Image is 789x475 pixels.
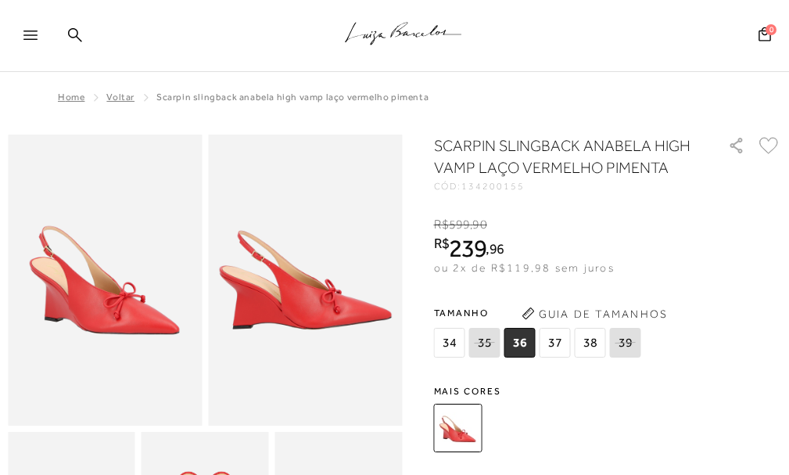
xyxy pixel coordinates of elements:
span: 39 [610,328,641,358]
span: 34 [434,328,465,358]
a: Home [58,92,84,103]
button: 0 [754,26,776,47]
img: image [208,135,402,426]
span: 36 [504,328,536,358]
img: SCARPIN SLINGBACK ANABELA HIGH VAMP LAÇO VERMELHO PIMENTA [434,404,482,452]
span: 0 [766,24,776,35]
span: 599 [449,218,470,232]
span: ou 2x de R$119,98 sem juros [434,261,615,274]
span: 90 [472,218,486,232]
span: 96 [490,240,504,257]
span: Mais cores [434,387,782,396]
i: , [470,218,487,232]
span: 239 [449,234,486,262]
span: SCARPIN SLINGBACK ANABELA HIGH VAMP LAÇO VERMELHO PIMENTA [156,92,429,103]
div: CÓD: [434,182,712,191]
span: 35 [469,328,500,358]
button: Guia de Tamanhos [517,301,673,326]
i: R$ [434,218,449,232]
img: image [8,135,202,426]
span: 134200155 [461,181,524,192]
i: , [486,242,504,256]
a: Voltar [106,92,134,103]
h1: SCARPIN SLINGBACK ANABELA HIGH VAMP LAÇO VERMELHO PIMENTA [434,135,692,178]
span: 37 [540,328,571,358]
span: Tamanho [434,301,645,325]
span: 38 [575,328,606,358]
i: R$ [434,236,450,250]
